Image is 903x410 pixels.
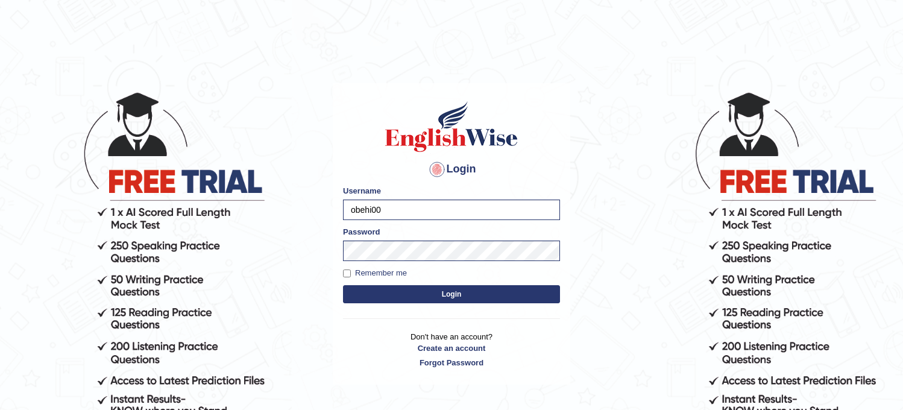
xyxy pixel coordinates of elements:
input: Remember me [343,270,351,277]
img: Logo of English Wise sign in for intelligent practice with AI [383,99,520,154]
a: Forgot Password [343,357,560,368]
label: Remember me [343,267,407,279]
a: Create an account [343,342,560,354]
h4: Login [343,160,560,179]
button: Login [343,285,560,303]
label: Password [343,226,380,238]
label: Username [343,185,381,197]
p: Don't have an account? [343,331,560,368]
